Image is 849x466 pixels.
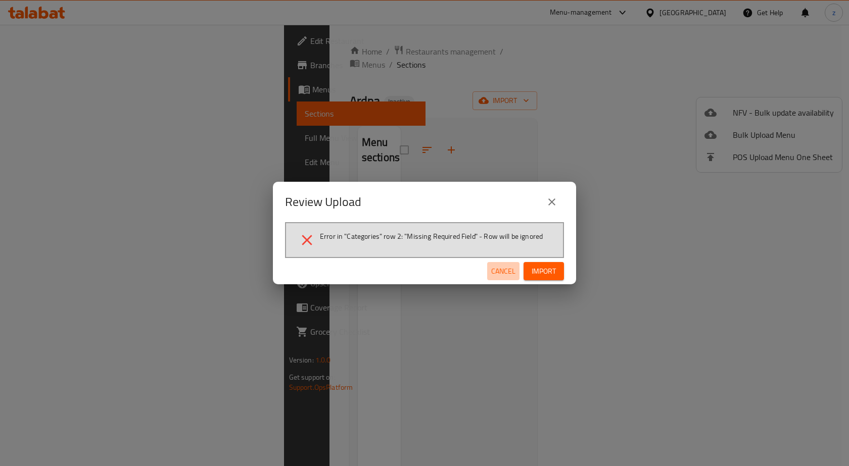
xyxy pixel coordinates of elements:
button: close [540,190,564,214]
button: Cancel [487,262,520,281]
span: Error in "Categories" row 2: "Missing Required Field" - Row will be ignored [320,231,543,241]
button: Import [524,262,564,281]
span: Cancel [491,265,515,278]
h2: Review Upload [285,194,361,210]
span: Import [532,265,556,278]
